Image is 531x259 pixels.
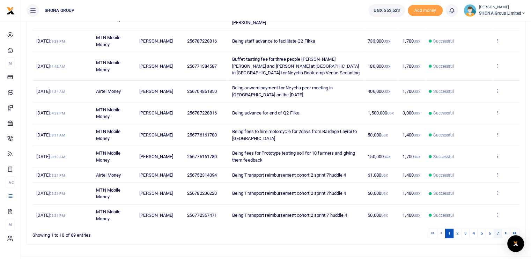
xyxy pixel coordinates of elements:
[368,89,390,94] span: 406,000
[139,132,173,138] span: [PERSON_NAME]
[50,133,65,137] small: 08:11 AM
[139,89,173,94] span: [PERSON_NAME]
[36,38,65,44] span: [DATE]
[433,172,454,178] span: Successful
[187,132,217,138] span: 256776161780
[139,172,173,178] span: [PERSON_NAME]
[36,64,65,69] span: [DATE]
[232,129,357,141] span: Being fees to hire motorcycle for 2days from Bardege Layibi to [GEOGRAPHIC_DATA]
[96,107,120,119] span: MTN Mobile Money
[453,229,462,238] a: 2
[366,4,408,17] li: Wallet ballance
[232,85,333,97] span: Being onward payment for Neycha peer meeting in [GEOGRAPHIC_DATA] on the [DATE]
[50,173,65,177] small: 03:21 PM
[464,4,476,17] img: profile-user
[6,177,15,188] li: Ac
[139,64,173,69] span: [PERSON_NAME]
[368,132,388,138] span: 50,000
[232,38,315,44] span: Being staff advance to facilitate Q2 Fikka
[32,228,233,239] div: Showing 1 to 10 of 69 entries
[403,132,420,138] span: 1,400
[414,192,420,195] small: UGX
[433,63,454,69] span: Successful
[469,229,478,238] a: 4
[6,219,15,230] li: M
[6,7,15,15] img: logo-small
[187,64,217,69] span: 256771384587
[232,110,300,116] span: Being advance for end of Q2 Fiika
[368,64,390,69] span: 180,000
[50,90,65,94] small: 11:34 AM
[187,38,217,44] span: 256787228816
[414,65,420,68] small: UGX
[139,191,173,196] span: [PERSON_NAME]
[433,88,454,95] span: Successful
[433,154,454,160] span: Successful
[187,89,217,94] span: 256704861850
[384,39,390,43] small: UGX
[414,214,420,217] small: UGX
[6,8,15,13] a: logo-small logo-large logo-large
[433,212,454,219] span: Successful
[403,110,420,116] span: 3,000
[477,229,486,238] a: 5
[368,191,388,196] span: 60,000
[414,155,420,159] small: UGX
[381,192,388,195] small: UGX
[414,39,420,43] small: UGX
[139,154,173,159] span: [PERSON_NAME]
[403,191,420,196] span: 1,400
[414,111,420,115] small: UGX
[381,173,388,177] small: UGX
[464,4,525,17] a: profile-user [PERSON_NAME] SHONA Group Limited
[403,154,420,159] span: 1,700
[403,64,420,69] span: 1,700
[403,172,420,178] span: 1,400
[461,229,470,238] a: 3
[384,155,390,159] small: UGX
[403,89,420,94] span: 1,700
[408,5,443,16] span: Add money
[384,90,390,94] small: UGX
[50,39,65,43] small: 09:38 PM
[445,229,453,238] a: 1
[368,154,390,159] span: 150,000
[494,229,502,238] a: 7
[381,133,388,137] small: UGX
[36,191,65,196] span: [DATE]
[414,133,420,137] small: UGX
[50,155,65,159] small: 08:10 AM
[381,214,388,217] small: UGX
[232,57,360,75] span: Buffet tasting fee for three people [PERSON_NAME] [PERSON_NAME] and [PERSON_NAME] at [GEOGRAPHIC_...
[139,110,173,116] span: [PERSON_NAME]
[374,7,400,14] span: UGX 553,523
[96,89,121,94] span: Airtel Money
[232,172,346,178] span: Being Transport reimbursement cohort 2 sprint 7huddle 4
[368,172,388,178] span: 61,000
[36,89,65,94] span: [DATE]
[187,154,217,159] span: 256776161780
[414,173,420,177] small: UGX
[414,90,420,94] small: UGX
[36,110,65,116] span: [DATE]
[50,192,65,195] small: 03:21 PM
[408,5,443,16] li: Toup your wallet
[368,110,394,116] span: 1,500,000
[96,129,120,141] span: MTN Mobile Money
[96,172,121,178] span: Airtel Money
[403,213,420,218] span: 1,400
[479,5,525,10] small: [PERSON_NAME]
[433,132,454,138] span: Successful
[384,65,390,68] small: UGX
[50,214,65,217] small: 03:21 PM
[96,60,120,72] span: MTN Mobile Money
[36,132,65,138] span: [DATE]
[50,111,65,115] small: 04:32 PM
[433,110,454,116] span: Successful
[36,154,65,159] span: [DATE]
[479,10,525,16] span: SHONA Group Limited
[368,38,390,44] span: 733,000
[368,213,388,218] span: 50,000
[96,35,120,47] span: MTN Mobile Money
[36,172,65,178] span: [DATE]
